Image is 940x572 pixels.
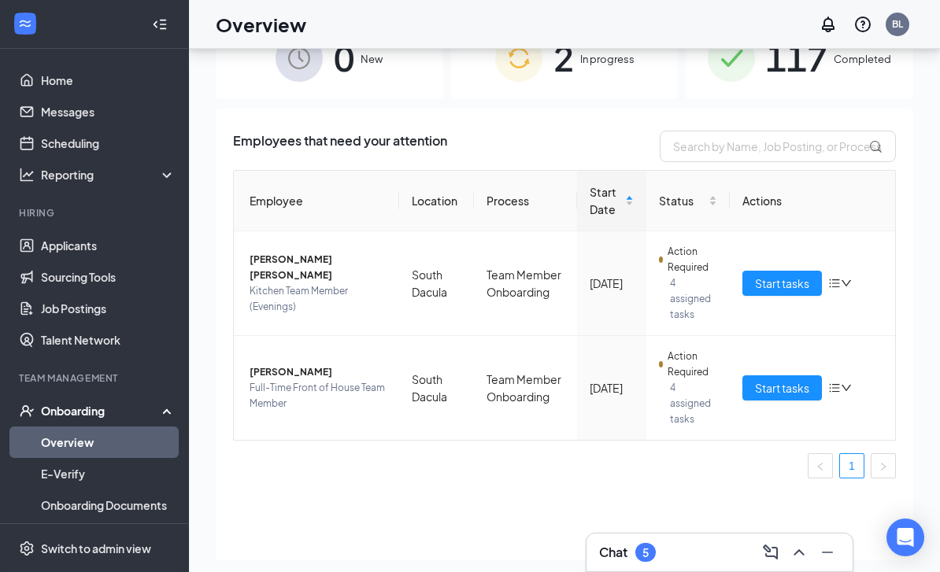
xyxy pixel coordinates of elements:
span: 4 assigned tasks [670,275,717,323]
button: right [871,453,896,478]
button: Minimize [815,540,840,565]
button: ChevronUp [786,540,812,565]
th: Actions [730,171,895,231]
div: Hiring [19,206,172,220]
span: down [841,278,852,289]
span: 117 [766,31,827,85]
button: ComposeMessage [758,540,783,565]
span: Start Date [590,183,622,218]
a: Scheduling [41,127,176,159]
div: 5 [642,546,649,559]
a: Talent Network [41,324,176,356]
h3: Chat [599,544,627,561]
th: Status [646,171,730,231]
a: E-Verify [41,458,176,489]
div: BL [892,17,903,31]
span: right [879,462,888,471]
div: [DATE] [590,379,634,397]
th: Process [474,171,577,231]
div: Onboarding [41,403,162,419]
span: 0 [334,31,354,85]
th: Employee [234,171,399,231]
svg: ComposeMessage [761,543,780,562]
td: Team Member Onboarding [474,231,577,336]
input: Search by Name, Job Posting, or Process [660,131,896,162]
a: Applicants [41,230,176,261]
button: Start tasks [742,271,822,296]
svg: QuestionInfo [853,15,872,34]
span: [PERSON_NAME] [PERSON_NAME] [250,252,387,283]
button: left [808,453,833,478]
span: 4 assigned tasks [670,380,717,427]
span: New [361,51,383,67]
svg: Analysis [19,167,35,183]
span: down [841,382,852,393]
td: South Dacula [399,231,474,336]
a: Overview [41,426,176,458]
a: Home [41,65,176,96]
li: 1 [839,453,864,478]
svg: WorkstreamLogo [17,16,33,31]
div: [DATE] [590,275,634,292]
span: Kitchen Team Member (Evenings) [250,283,387,315]
h1: Overview [216,11,306,38]
a: Messages [41,96,176,127]
svg: UserCheck [19,403,35,419]
svg: Settings [19,541,35,556]
span: left [816,462,825,471]
span: Status [659,192,705,209]
div: Open Intercom Messenger [886,518,924,556]
a: Activity log [41,521,176,552]
span: Start tasks [755,379,809,397]
li: Previous Page [808,453,833,478]
th: Location [399,171,474,231]
a: Onboarding Documents [41,489,176,521]
a: Sourcing Tools [41,261,176,293]
span: In progress [580,51,635,67]
li: Next Page [871,453,896,478]
div: Team Management [19,371,172,385]
div: Reporting [41,167,176,183]
span: Start tasks [755,275,809,292]
span: bars [828,382,841,394]
svg: Minimize [818,543,837,562]
td: South Dacula [399,336,474,440]
span: Action Required [668,349,717,380]
div: Switch to admin view [41,541,151,556]
a: 1 [840,454,864,478]
svg: Notifications [819,15,838,34]
span: bars [828,277,841,290]
td: Team Member Onboarding [474,336,577,440]
a: Job Postings [41,293,176,324]
span: Employees that need your attention [233,131,447,162]
span: [PERSON_NAME] [250,364,387,380]
button: Start tasks [742,375,822,400]
span: Completed [834,51,891,67]
span: Full-Time Front of House Team Member [250,380,387,411]
span: 2 [553,31,574,85]
svg: Collapse [152,17,168,32]
svg: ChevronUp [790,543,809,562]
span: Action Required [668,244,717,275]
